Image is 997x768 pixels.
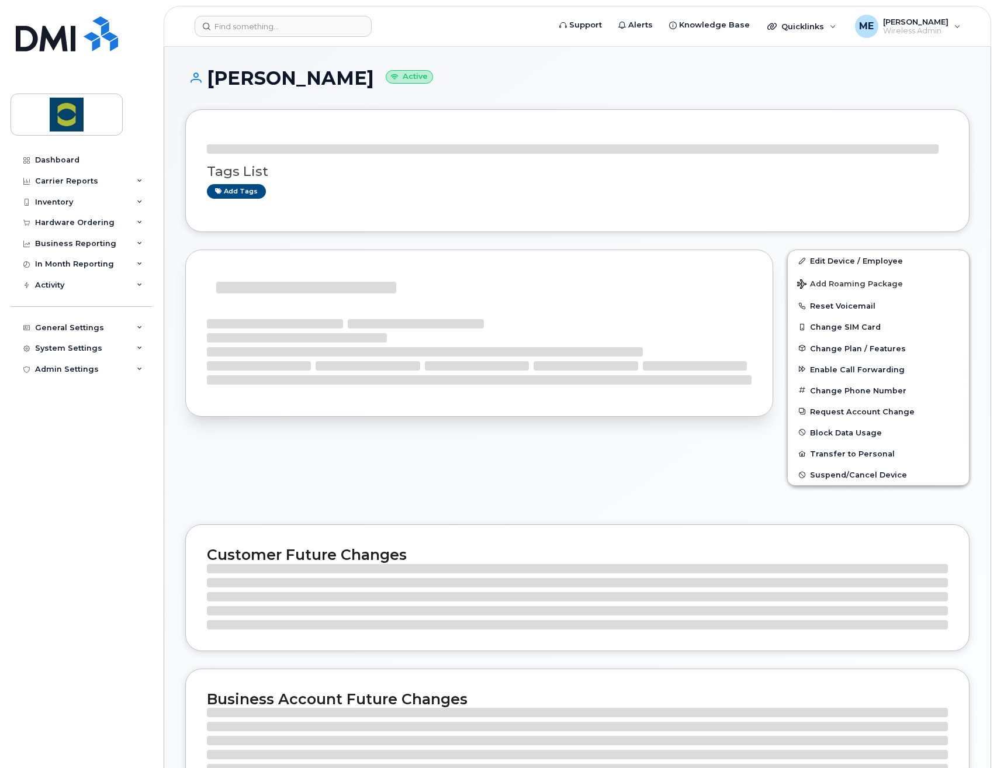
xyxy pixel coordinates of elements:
button: Change SIM Card [788,316,969,337]
button: Change Phone Number [788,380,969,401]
a: Edit Device / Employee [788,250,969,271]
button: Suspend/Cancel Device [788,464,969,485]
button: Add Roaming Package [788,271,969,295]
button: Change Plan / Features [788,338,969,359]
h2: Business Account Future Changes [207,690,948,708]
button: Block Data Usage [788,422,969,443]
button: Reset Voicemail [788,295,969,316]
button: Enable Call Forwarding [788,359,969,380]
button: Request Account Change [788,401,969,422]
small: Active [386,70,433,84]
span: Add Roaming Package [797,279,903,290]
h1: [PERSON_NAME] [185,68,970,88]
h2: Customer Future Changes [207,546,948,563]
button: Transfer to Personal [788,443,969,464]
span: Suspend/Cancel Device [810,471,907,479]
h3: Tags List [207,164,948,179]
span: Enable Call Forwarding [810,365,905,373]
span: Change Plan / Features [810,344,906,352]
a: Add tags [207,184,266,199]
